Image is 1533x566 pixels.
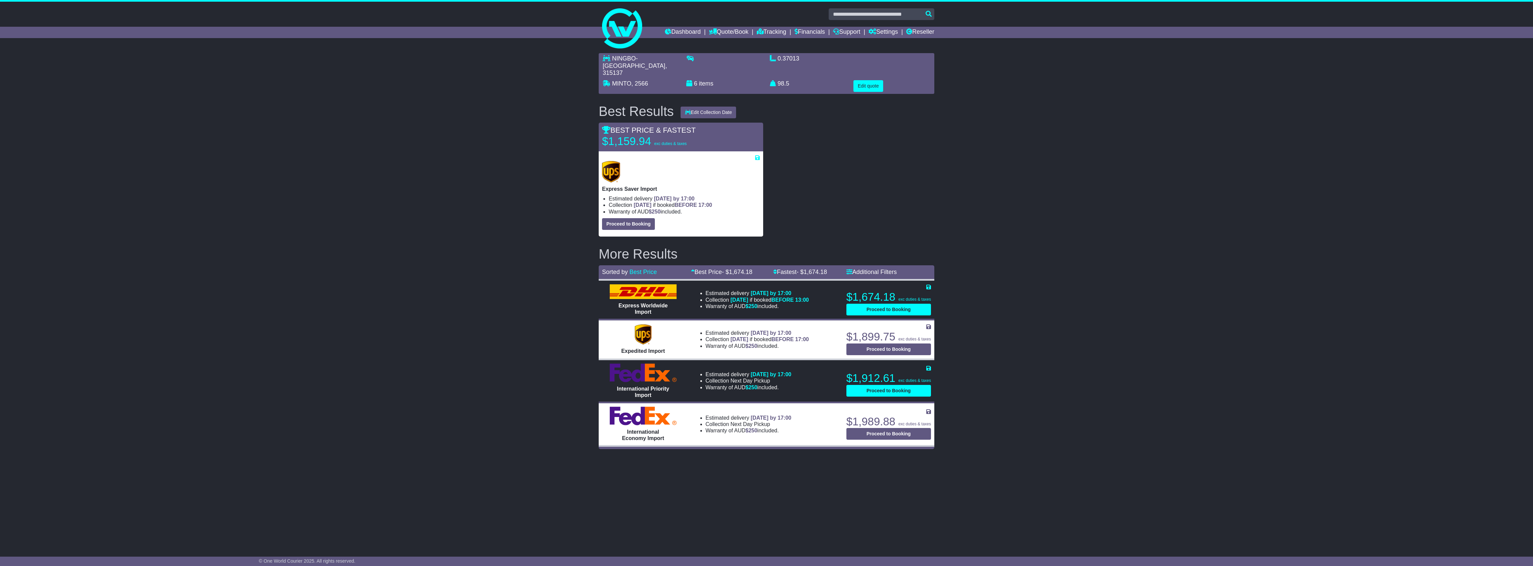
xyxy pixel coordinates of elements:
[681,107,736,118] button: Edit Collection Date
[603,62,667,77] span: , 315137
[609,202,760,208] li: Collection
[833,27,860,38] a: Support
[675,202,697,208] span: BEFORE
[694,80,697,87] span: 6
[729,269,752,275] span: 1,674.18
[899,378,931,383] span: exc duties & taxes
[621,348,665,354] span: Expedited Import
[730,336,748,342] span: [DATE]
[853,80,883,92] button: Edit quote
[773,269,827,275] a: Fastest- $1,674.18
[629,269,657,275] a: Best Price
[846,428,931,440] button: Proceed to Booking
[665,27,701,38] a: Dashboard
[772,297,794,303] span: BEFORE
[706,336,809,342] li: Collection
[706,427,792,434] li: Warranty of AUD included.
[634,202,712,208] span: if booked
[609,208,760,215] li: Warranty of AUD included.
[610,407,677,425] img: FedEx Express: International Economy Import
[706,330,809,336] li: Estimated delivery
[599,247,934,261] h2: More Results
[602,126,696,134] span: BEST PRICE & FASTEST
[706,303,809,309] li: Warranty of AUD included.
[654,141,687,146] span: exc duties & taxes
[846,372,931,385] p: $1,912.61
[745,343,757,349] span: $
[748,385,757,390] span: 250
[706,415,792,421] li: Estimated delivery
[617,386,669,398] span: International Priority Import
[609,195,760,202] li: Estimated delivery
[745,428,757,433] span: $
[745,303,757,309] span: $
[722,269,752,275] span: - $
[730,336,809,342] span: if booked
[610,284,677,299] img: DHL: Express Worldwide Import
[698,202,712,208] span: 17:00
[635,324,652,344] img: UPS (new): Expedited Import
[602,218,655,230] button: Proceed to Booking
[595,104,677,119] div: Best Results
[795,297,809,303] span: 13:00
[652,209,661,215] span: 250
[846,330,931,343] p: $1,899.75
[602,161,620,182] img: UPS (new): Express Saver Import
[751,330,792,336] span: [DATE] by 17:00
[751,290,792,296] span: [DATE] by 17:00
[899,337,931,341] span: exc duties & taxes
[748,303,757,309] span: 250
[706,343,809,349] li: Warranty of AUD included.
[804,269,827,275] span: 1,674.18
[730,421,770,427] span: Next Day Pickup
[730,297,809,303] span: if booked
[797,269,827,275] span: - $
[778,55,799,62] span: 0.37013
[748,343,757,349] span: 250
[868,27,898,38] a: Settings
[899,297,931,302] span: exc duties & taxes
[691,269,752,275] a: Best Price- $1,674.18
[706,421,792,427] li: Collection
[846,269,897,275] a: Additional Filters
[602,135,687,148] p: $1,159.94
[906,27,934,38] a: Reseller
[846,343,931,355] button: Proceed to Booking
[846,304,931,315] button: Proceed to Booking
[706,290,809,296] li: Estimated delivery
[899,422,931,426] span: exc duties & taxes
[612,80,631,87] span: MINTO
[622,429,664,441] span: International Economy Import
[748,428,757,433] span: 250
[603,55,665,69] span: NINGBO-[GEOGRAPHIC_DATA]
[795,336,809,342] span: 17:00
[730,378,770,384] span: Next Day Pickup
[654,196,695,201] span: [DATE] by 17:00
[846,290,931,304] p: $1,674.18
[706,297,809,303] li: Collection
[846,415,931,428] p: $1,989.88
[706,378,792,384] li: Collection
[648,209,661,215] span: $
[751,372,792,377] span: [DATE] by 17:00
[699,80,713,87] span: items
[709,27,748,38] a: Quote/Book
[706,371,792,378] li: Estimated delivery
[751,415,792,421] span: [DATE] by 17:00
[634,202,652,208] span: [DATE]
[602,186,760,192] p: Express Saver Import
[772,336,794,342] span: BEFORE
[631,80,648,87] span: , 2566
[757,27,786,38] a: Tracking
[259,558,355,564] span: © One World Courier 2025. All rights reserved.
[778,80,789,87] span: 98.5
[795,27,825,38] a: Financials
[610,364,677,382] img: FedEx Express: International Priority Import
[730,297,748,303] span: [DATE]
[706,384,792,391] li: Warranty of AUD included.
[602,269,628,275] span: Sorted by
[618,303,668,315] span: Express Worldwide Import
[745,385,757,390] span: $
[846,385,931,397] button: Proceed to Booking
